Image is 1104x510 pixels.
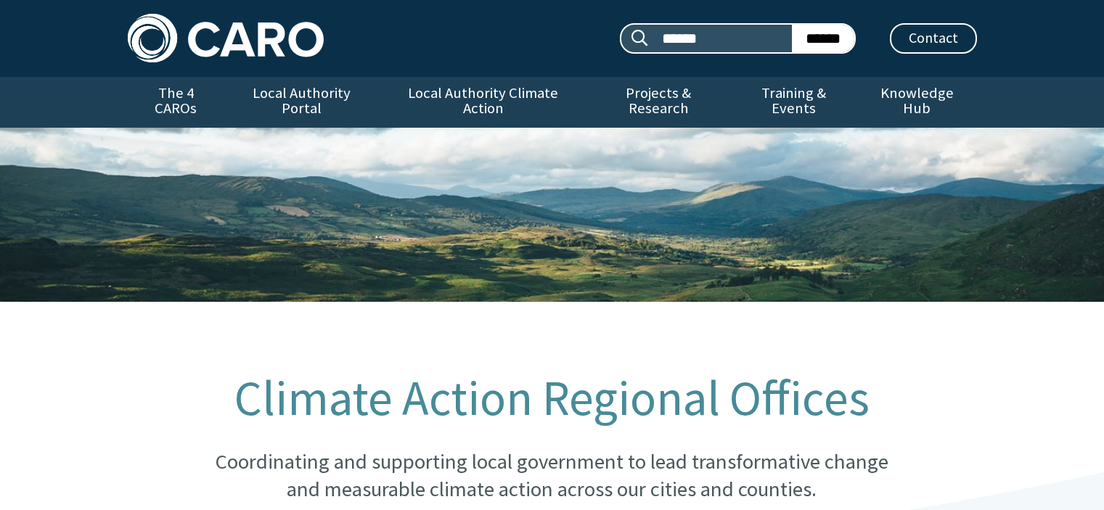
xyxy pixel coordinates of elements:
a: Contact [890,23,977,54]
p: Coordinating and supporting local government to lead transformative change and measurable climate... [200,448,904,503]
a: The 4 CAROs [128,77,224,128]
h1: Climate Action Regional Offices [200,371,904,425]
img: Caro logo [128,14,324,62]
a: Local Authority Climate Action [380,77,586,128]
a: Training & Events [730,77,857,128]
a: Knowledge Hub [857,77,976,128]
a: Projects & Research [586,77,730,128]
a: Local Authority Portal [224,77,380,128]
